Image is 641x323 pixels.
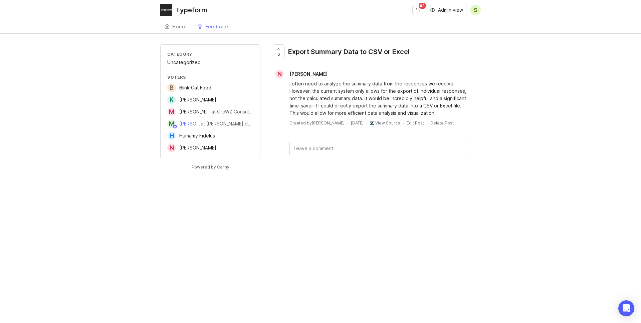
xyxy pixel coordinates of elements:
div: Feedback [205,24,229,29]
div: · [403,120,404,126]
div: Home [172,24,187,29]
div: Category [167,51,253,57]
div: M [167,107,176,116]
span: Admin view [438,7,463,13]
span: [PERSON_NAME] [179,145,216,150]
div: B [167,83,176,92]
a: BBlink Cat Food [167,83,211,92]
div: Created by [PERSON_NAME] [289,120,345,126]
span: Humamy Fidelus [179,133,215,138]
div: Voters [167,74,253,80]
a: Home [160,20,191,34]
a: HHumamy Fidelus [167,131,215,140]
a: K[PERSON_NAME] [167,95,216,104]
a: N[PERSON_NAME] [271,70,333,78]
div: · [366,120,367,126]
img: member badge [173,124,178,129]
span: 99 [419,3,426,9]
span: [PERSON_NAME] _ [179,121,220,126]
span: S [474,6,477,14]
div: Open Intercom Messenger [618,300,634,316]
div: K [167,95,176,104]
img: Typeform logo [160,4,172,16]
button: 6 [273,44,285,59]
a: Feedback [193,20,233,34]
div: at [PERSON_NAME] del Mar [PERSON_NAME] [201,120,253,127]
a: M[PERSON_NAME] _at [PERSON_NAME] del Mar [PERSON_NAME] [167,119,253,128]
div: Export Summary Data to CSV or Excel [288,47,410,56]
div: Delete Post [430,120,454,126]
button: Admin view [426,5,467,15]
div: · [427,120,428,126]
div: N [167,143,176,152]
div: Edit Post [407,120,424,126]
button: S [470,5,481,15]
div: M [167,119,176,128]
span: Blink Cat Food [179,85,211,90]
div: H [167,131,176,140]
div: I often need to analyze the summary data from the responses we receive. However, the current syst... [289,80,470,117]
a: View Source [375,120,400,125]
div: Typeform [176,7,207,13]
span: [PERSON_NAME] [289,71,328,77]
a: Powered by Canny [191,163,230,171]
img: zendesk [370,121,374,125]
div: Uncategorized [167,59,253,66]
span: [PERSON_NAME] [179,97,216,102]
time: [DATE] [351,120,364,125]
span: [PERSON_NAME] [179,109,216,114]
div: at GroWZ Consultants [211,108,253,115]
a: M[PERSON_NAME]at GroWZ Consultants [167,107,253,116]
button: Notifications [412,5,423,15]
span: 6 [277,51,280,57]
div: N [275,70,284,78]
a: [DATE] [351,120,364,126]
a: N[PERSON_NAME] [167,143,216,152]
div: · [347,120,348,126]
